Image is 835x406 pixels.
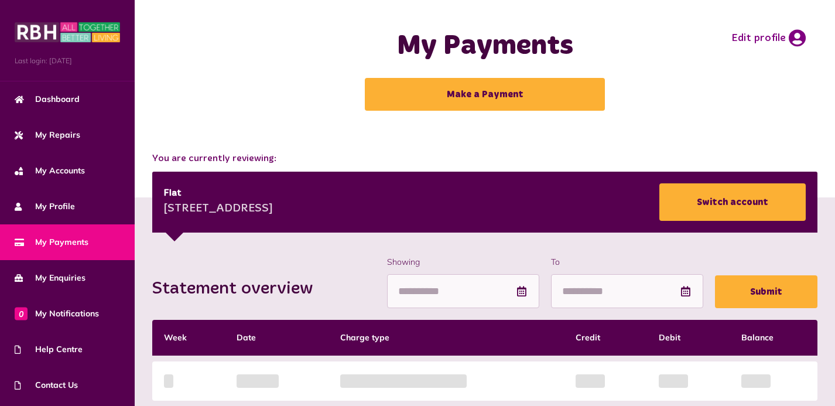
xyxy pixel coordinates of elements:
[15,236,88,248] span: My Payments
[15,307,28,320] span: 0
[659,183,806,221] a: Switch account
[15,56,120,66] span: Last login: [DATE]
[15,200,75,213] span: My Profile
[15,308,99,320] span: My Notifications
[164,200,273,218] div: [STREET_ADDRESS]
[164,186,273,200] div: Flat
[321,29,648,63] h1: My Payments
[15,93,80,105] span: Dashboard
[15,379,78,391] span: Contact Us
[365,78,605,111] a: Make a Payment
[731,29,806,47] a: Edit profile
[152,152,817,166] span: You are currently reviewing:
[15,21,120,44] img: MyRBH
[15,129,80,141] span: My Repairs
[15,165,85,177] span: My Accounts
[15,272,85,284] span: My Enquiries
[15,343,83,356] span: Help Centre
